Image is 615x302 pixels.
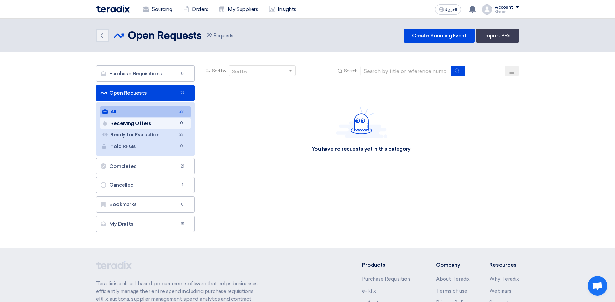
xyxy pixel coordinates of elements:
span: 1 [179,182,186,188]
span: 0 [178,120,185,127]
a: Ready for Evaluation [100,129,191,140]
a: My Drafts31 [96,216,195,232]
span: 29 [178,108,185,115]
a: e-RFx [362,288,376,294]
span: 0 [179,201,186,208]
div: Open chat [588,276,607,296]
a: Open Requests29 [96,85,195,101]
a: All [100,106,191,117]
span: 0 [178,143,185,150]
div: Sort by [232,68,247,75]
a: Why Teradix [489,276,519,282]
span: 0 [179,70,186,77]
div: You have no requests yet in this category! [312,146,412,153]
span: العربية [445,7,457,12]
a: Cancelled1 [96,177,195,193]
li: Company [436,261,470,269]
a: Purchase Requisitions0 [96,65,195,82]
input: Search by title or reference number [360,66,451,76]
li: Products [362,261,417,269]
button: العربية [435,4,461,15]
a: My Suppliers [213,2,263,17]
a: Orders [177,2,213,17]
span: Sort by [212,67,226,74]
span: 29 [179,90,186,96]
a: Webinars [489,288,511,294]
a: Terms of use [436,288,467,294]
a: Purchase Requisition [362,276,410,282]
a: Sourcing [137,2,177,17]
span: 21 [179,163,186,169]
span: 29 [207,33,212,39]
img: Teradix logo [96,5,130,13]
span: 31 [179,221,186,227]
a: Completed21 [96,158,195,174]
div: Khaled [495,10,519,14]
span: Search [344,67,358,74]
a: Create Sourcing Event [404,29,475,43]
div: Account [495,5,513,10]
img: Hello [336,107,387,138]
h2: Open Requests [128,29,202,42]
a: Hold RFQs [100,141,191,152]
img: profile_test.png [482,4,492,15]
a: Insights [264,2,302,17]
a: About Teradix [436,276,470,282]
span: 29 [178,131,185,138]
a: Receiving Offers [100,118,191,129]
a: Import PRs [476,29,519,43]
a: Bookmarks0 [96,196,195,213]
li: Resources [489,261,519,269]
span: Requests [207,32,233,40]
